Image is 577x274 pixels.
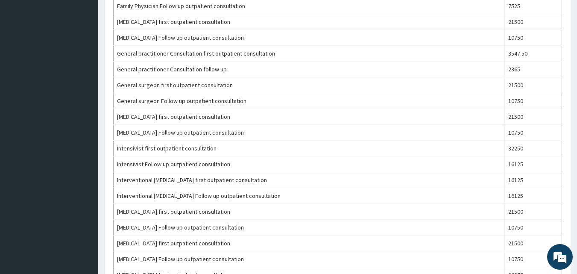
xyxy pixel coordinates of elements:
[504,30,562,46] td: 10750
[504,14,562,30] td: 21500
[504,172,562,188] td: 16125
[140,4,161,25] div: Minimize live chat window
[114,220,505,236] td: [MEDICAL_DATA] Follow up outpatient consultation
[114,172,505,188] td: Interventional [MEDICAL_DATA] first outpatient consultation
[4,183,163,213] textarea: Type your message and hit 'Enter'
[504,125,562,141] td: 10750
[504,188,562,204] td: 16125
[114,93,505,109] td: General surgeon Follow up outpatient consultation
[504,220,562,236] td: 10750
[504,251,562,267] td: 10750
[114,125,505,141] td: [MEDICAL_DATA] Follow up outpatient consultation
[504,236,562,251] td: 21500
[114,14,505,30] td: [MEDICAL_DATA] first outpatient consultation
[114,77,505,93] td: General surgeon first outpatient consultation
[114,30,505,46] td: [MEDICAL_DATA] Follow up outpatient consultation
[504,93,562,109] td: 10750
[114,109,505,125] td: [MEDICAL_DATA] first outpatient consultation
[504,109,562,125] td: 21500
[114,141,505,156] td: Intensivist first outpatient consultation
[504,77,562,93] td: 21500
[114,204,505,220] td: [MEDICAL_DATA] first outpatient consultation
[50,82,118,169] span: We're online!
[114,62,505,77] td: General practitioner Consultation follow up
[114,188,505,204] td: Interventional [MEDICAL_DATA] Follow up outpatient consultation
[504,156,562,172] td: 16125
[504,46,562,62] td: 3547.50
[504,141,562,156] td: 32250
[114,46,505,62] td: General practitioner Consultation first outpatient consultation
[504,62,562,77] td: 2365
[114,156,505,172] td: Intensivist Follow up outpatient consultation
[16,43,35,64] img: d_794563401_company_1708531726252_794563401
[504,204,562,220] td: 21500
[114,251,505,267] td: [MEDICAL_DATA] Follow up outpatient consultation
[44,48,144,59] div: Chat with us now
[114,236,505,251] td: [MEDICAL_DATA] first outpatient consultation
